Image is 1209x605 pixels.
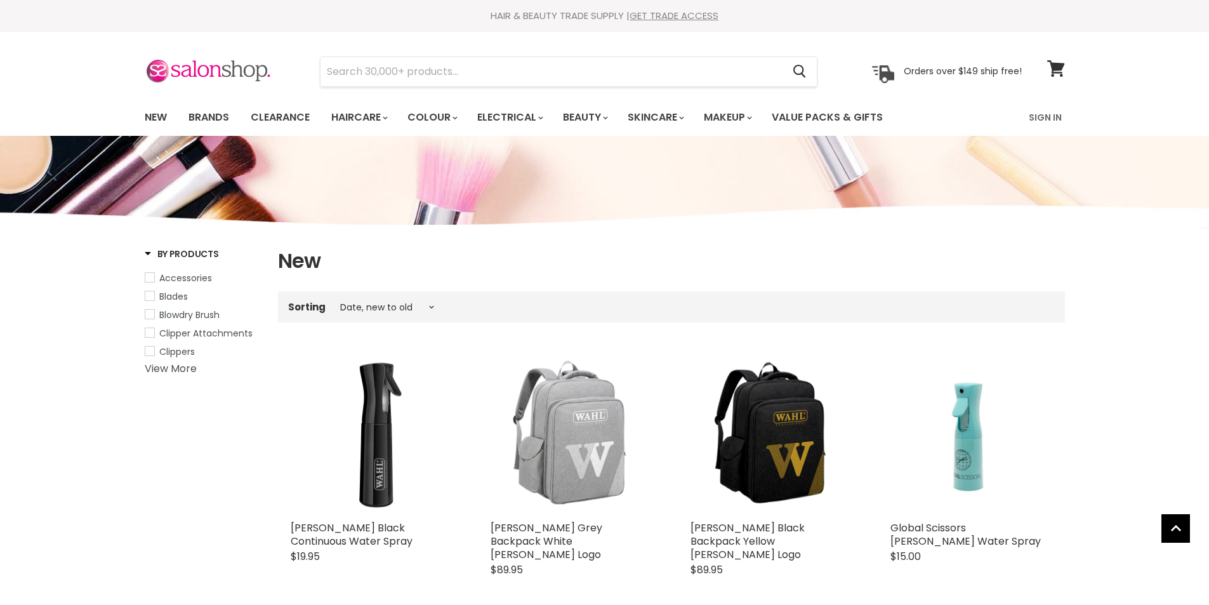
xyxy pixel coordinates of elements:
div: HAIR & BEAUTY TRADE SUPPLY | [129,10,1081,22]
img: Global Scissors Tiffani Water Spray [894,353,1048,515]
nav: Main [129,99,1081,136]
h3: By Products [145,248,219,260]
span: Accessories [159,272,212,284]
a: Clippers [145,345,262,359]
a: [PERSON_NAME] Black Continuous Water Spray [291,521,413,548]
a: Clearance [241,104,319,131]
a: Blowdry Brush [145,308,262,322]
img: Wahl Black Backpack Yellow Wahl Logo [690,353,852,515]
span: Blowdry Brush [159,309,220,321]
a: Skincare [618,104,692,131]
input: Search [320,57,783,86]
span: $89.95 [491,562,523,577]
span: Clippers [159,345,195,358]
iframe: Gorgias live chat messenger [1146,545,1196,592]
ul: Main menu [135,99,957,136]
a: Haircare [322,104,395,131]
img: Wahl Black Continuous Water Spray [291,353,453,515]
a: Makeup [694,104,760,131]
a: Sign In [1021,104,1069,131]
a: Colour [398,104,465,131]
a: Brands [179,104,239,131]
a: View More [145,361,197,376]
h1: New [278,248,1065,274]
span: Blades [159,290,188,303]
a: Electrical [468,104,551,131]
form: Product [320,57,817,87]
a: Global Scissors [PERSON_NAME] Water Spray [890,521,1041,548]
span: $15.00 [890,549,921,564]
span: Clipper Attachments [159,327,253,340]
a: [PERSON_NAME] Black Backpack Yellow [PERSON_NAME] Logo [690,521,805,562]
a: Beauty [553,104,616,131]
button: Search [783,57,817,86]
a: [PERSON_NAME] Grey Backpack White [PERSON_NAME] Logo [491,521,602,562]
p: Orders over $149 ship free! [904,65,1022,77]
a: New [135,104,176,131]
span: $19.95 [291,549,320,564]
a: GET TRADE ACCESS [630,9,718,22]
label: Sorting [288,302,326,312]
a: Value Packs & Gifts [762,104,892,131]
span: $89.95 [690,562,723,577]
a: Blades [145,289,262,303]
a: Accessories [145,271,262,285]
img: Wahl Grey Backpack White Wahl Logo [491,353,652,515]
a: Clipper Attachments [145,326,262,340]
a: Global Scissors Tiffani Water Spray [890,353,1052,515]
